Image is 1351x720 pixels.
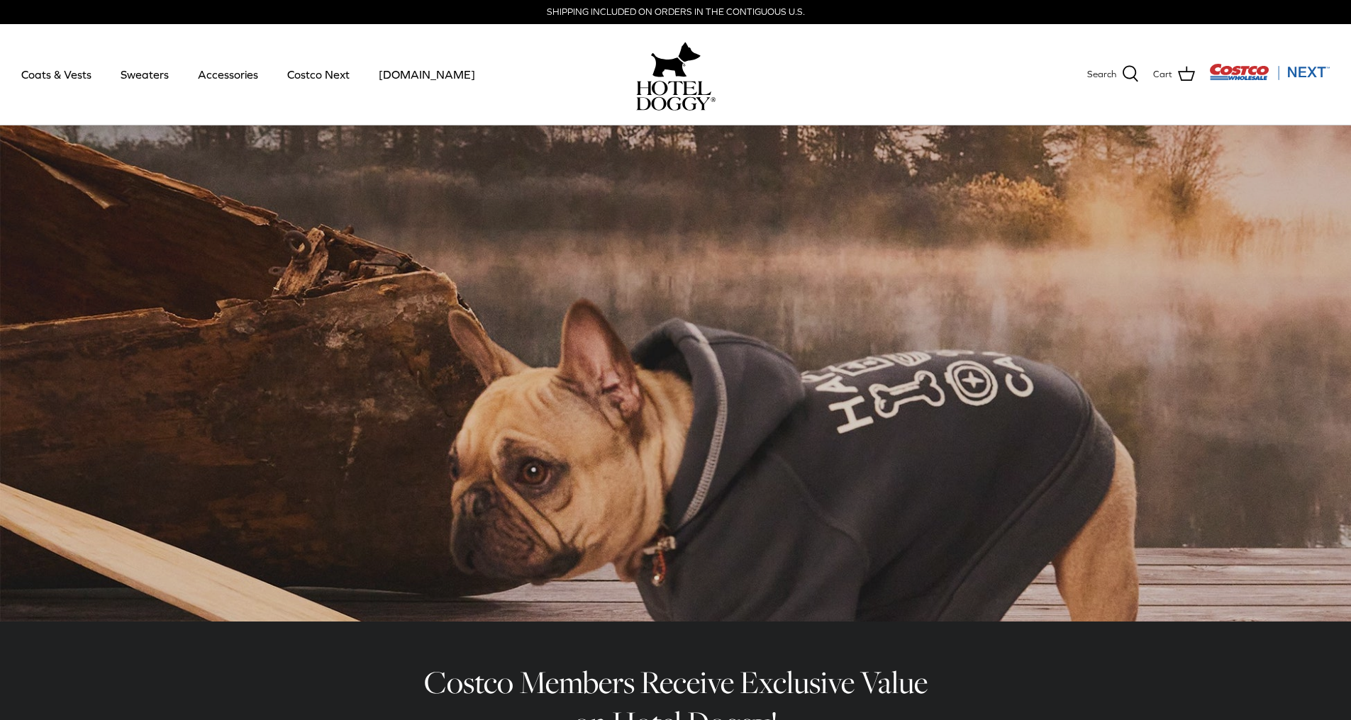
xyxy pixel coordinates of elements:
a: Coats & Vests [9,50,104,99]
span: Cart [1153,67,1172,82]
a: Search [1087,65,1139,84]
a: Cart [1153,65,1195,84]
img: hoteldoggycom [636,81,716,111]
a: Visit Costco Next [1209,72,1330,83]
a: hoteldoggy.com hoteldoggycom [636,38,716,111]
span: Search [1087,67,1116,82]
a: [DOMAIN_NAME] [366,50,488,99]
a: Sweaters [108,50,182,99]
img: hoteldoggy.com [651,38,701,81]
img: Costco Next [1209,63,1330,81]
a: Costco Next [274,50,362,99]
a: Accessories [185,50,271,99]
